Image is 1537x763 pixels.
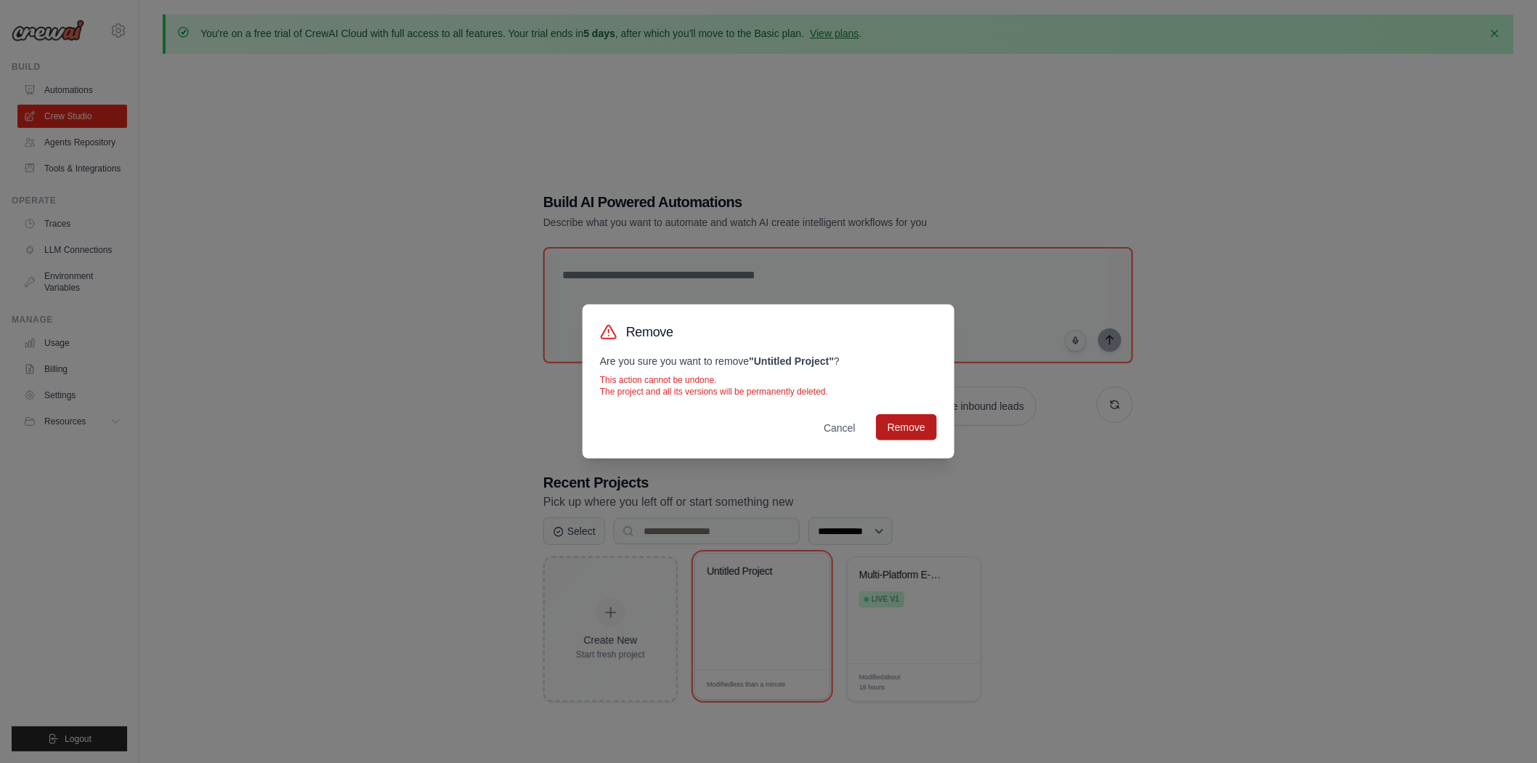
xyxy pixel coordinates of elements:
strong: " Untitled Project " [749,355,834,367]
p: This action cannot be undone. [600,374,937,386]
p: The project and all its versions will be permanently deleted. [600,386,937,397]
h3: Remove [626,322,673,342]
button: Cancel [812,415,867,441]
button: Remove [876,414,937,440]
p: Are you sure you want to remove ? [600,354,937,368]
